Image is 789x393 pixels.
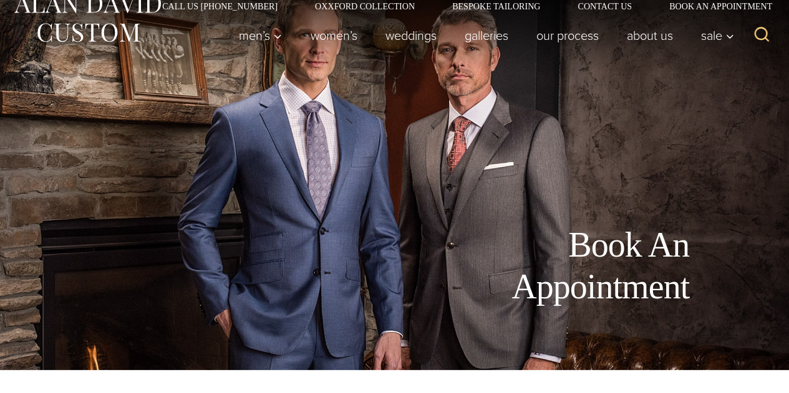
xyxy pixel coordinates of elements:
a: Call Us [PHONE_NUMBER] [143,2,296,11]
button: Sale sub menu toggle [687,23,741,48]
a: Oxxford Collection [296,2,433,11]
button: Men’s sub menu toggle [225,23,296,48]
a: Galleries [450,23,522,48]
nav: Secondary Navigation [143,2,777,11]
a: About Us [612,23,687,48]
nav: Primary Navigation [225,23,741,48]
a: Book an Appointment [651,2,777,11]
span: Chat [27,9,53,20]
h1: Book An Appointment [409,224,689,308]
button: View Search Form [747,21,777,50]
a: Our Process [522,23,612,48]
a: weddings [371,23,450,48]
a: Contact Us [559,2,651,11]
a: Women’s [296,23,371,48]
a: Bespoke Tailoring [433,2,559,11]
